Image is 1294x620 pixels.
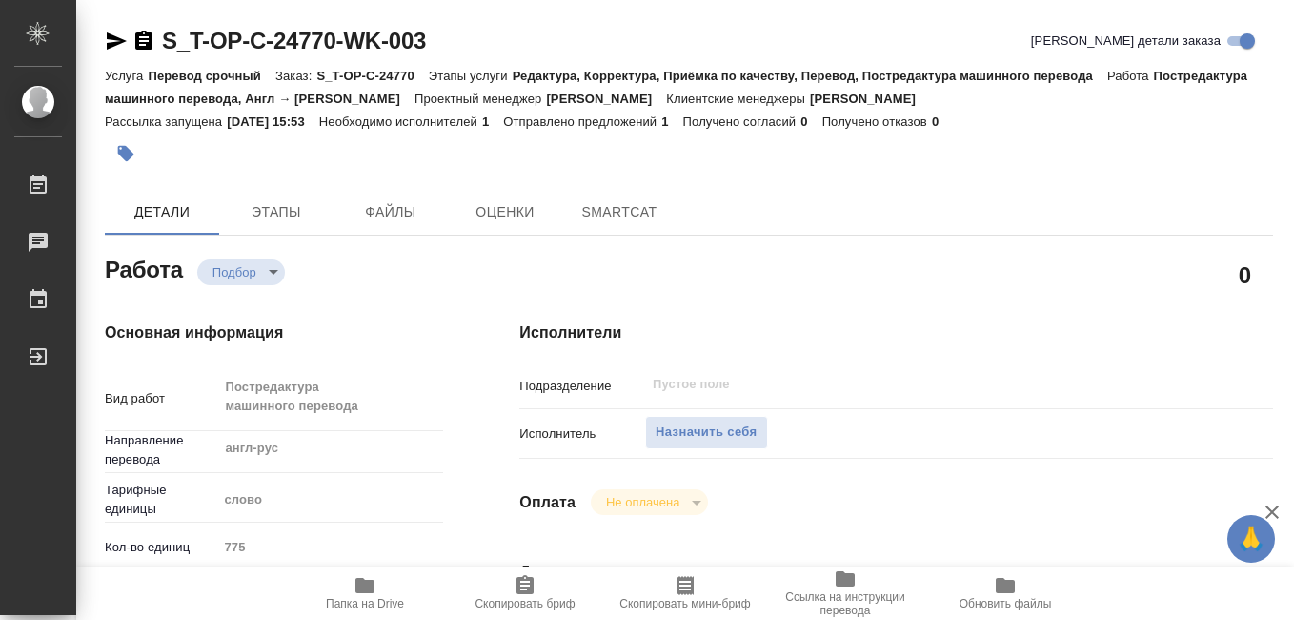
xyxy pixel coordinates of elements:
[197,259,285,285] div: Подбор
[482,114,503,129] p: 1
[459,200,551,224] span: Оценки
[326,597,404,610] span: Папка на Drive
[519,491,576,514] h4: Оплата
[822,114,932,129] p: Получено отказов
[519,561,1273,584] h4: Дополнительно
[683,114,801,129] p: Получено согласий
[1239,258,1251,291] h2: 0
[574,200,665,224] span: SmartCat
[932,114,953,129] p: 0
[227,114,319,129] p: [DATE] 15:53
[319,114,482,129] p: Необходимо исполнителей
[651,373,1165,396] input: Пустое поле
[105,431,217,469] p: Направление перевода
[1107,69,1154,83] p: Работа
[800,114,821,129] p: 0
[345,200,436,224] span: Файлы
[162,28,426,53] a: S_T-OP-C-24770-WK-003
[275,69,316,83] p: Заказ:
[600,494,685,510] button: Не оплачена
[503,114,661,129] p: Отправлено предложений
[661,114,682,129] p: 1
[105,321,443,344] h4: Основная информация
[105,389,217,408] p: Вид работ
[519,321,1273,344] h4: Исполнители
[666,92,810,106] p: Клиентские менеджеры
[105,69,148,83] p: Услуга
[217,484,443,516] div: слово
[105,30,128,52] button: Скопировать ссылку для ЯМессенджера
[960,597,1052,610] span: Обновить файлы
[1031,31,1221,51] span: [PERSON_NAME] детали заказа
[645,416,767,449] button: Назначить себя
[765,567,925,620] button: Ссылка на инструкции перевода
[513,69,1107,83] p: Редактура, Корректура, Приёмка по качеству, Перевод, Постредактура машинного перевода
[605,567,765,620] button: Скопировать мини-бриф
[519,377,645,396] p: Подразделение
[519,424,645,444] p: Исполнитель
[777,590,914,617] span: Ссылка на инструкции перевода
[810,92,930,106] p: [PERSON_NAME]
[429,69,513,83] p: Этапы услуги
[105,133,147,175] button: Добавить тэг
[105,251,183,285] h2: Работа
[316,69,428,83] p: S_T-OP-C-24770
[285,567,445,620] button: Папка на Drive
[475,597,575,610] span: Скопировать бриф
[1235,519,1267,559] span: 🙏
[105,114,227,129] p: Рассылка запущена
[546,92,666,106] p: [PERSON_NAME]
[132,30,155,52] button: Скопировать ссылку
[148,69,275,83] p: Перевод срочный
[116,200,208,224] span: Детали
[217,533,443,561] input: Пустое поле
[656,422,757,444] span: Назначить себя
[105,538,217,557] p: Кол-во единиц
[445,567,605,620] button: Скопировать бриф
[414,92,546,106] p: Проектный менеджер
[591,489,708,515] div: Подбор
[207,264,262,280] button: Подбор
[231,200,322,224] span: Этапы
[105,481,217,519] p: Тарифные единицы
[619,597,750,610] span: Скопировать мини-бриф
[1227,515,1275,563] button: 🙏
[925,567,1085,620] button: Обновить файлы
